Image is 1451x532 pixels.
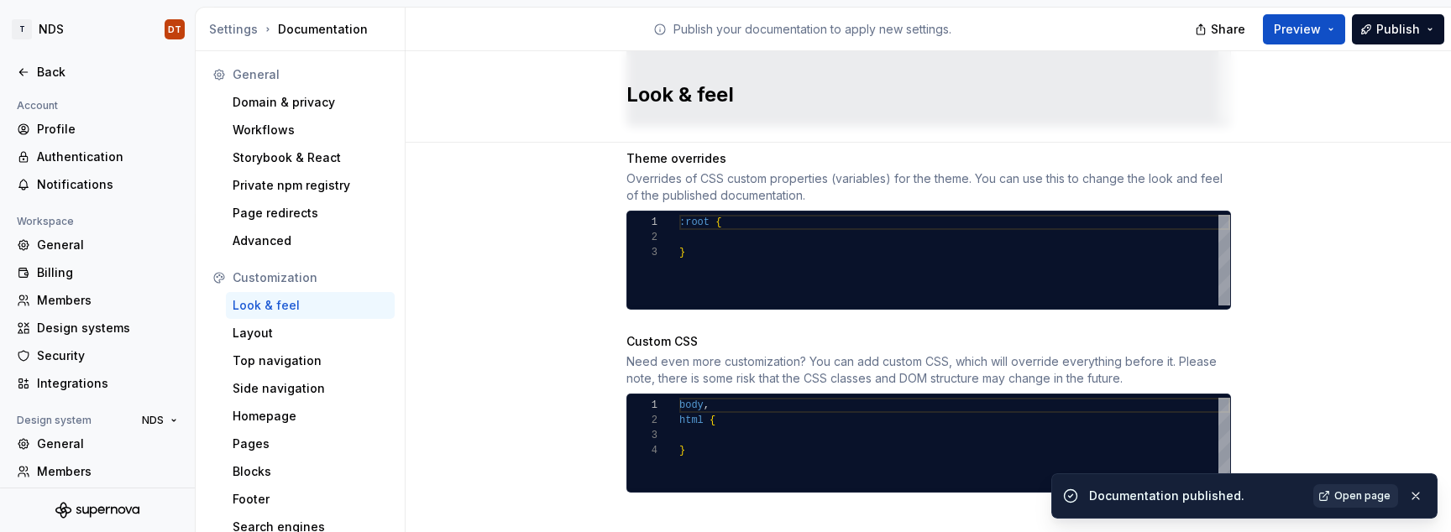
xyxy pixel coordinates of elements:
[226,347,395,374] a: Top navigation
[233,463,388,480] div: Blocks
[168,23,181,36] div: DT
[679,216,710,228] span: :root
[627,428,657,443] div: 3
[37,149,178,165] div: Authentication
[39,21,64,38] div: NDS
[226,117,395,143] a: Workflows
[10,143,185,170] a: Authentication
[37,436,178,452] div: General
[626,170,1231,204] div: Overrides of CSS custom properties (variables) for the theme. You can use this to change the look...
[226,144,395,171] a: Storybook & React
[226,458,395,485] a: Blocks
[627,413,657,428] div: 2
[679,399,704,411] span: body
[226,486,395,513] a: Footer
[37,64,178,81] div: Back
[10,59,185,86] a: Back
[10,96,65,116] div: Account
[710,415,715,426] span: {
[10,458,185,485] a: Members
[3,11,191,48] button: TNDSDT
[226,227,395,254] a: Advanced
[226,292,395,319] a: Look & feel
[233,325,388,342] div: Layout
[233,205,388,222] div: Page redirects
[10,287,185,314] a: Members
[233,149,388,166] div: Storybook & React
[10,315,185,342] a: Design systems
[226,89,395,116] a: Domain & privacy
[209,21,398,38] div: Documentation
[233,66,388,83] div: General
[226,430,395,457] a: Pages
[233,297,388,314] div: Look & feel
[12,19,32,39] div: T
[673,21,951,38] p: Publish your documentation to apply new settings.
[226,200,395,227] a: Page redirects
[679,415,704,426] span: html
[233,122,388,138] div: Workflows
[10,486,185,513] a: Versions
[10,116,185,143] a: Profile
[226,172,395,199] a: Private npm registry
[715,216,721,228] span: {
[1211,21,1245,38] span: Share
[37,176,178,193] div: Notifications
[37,320,178,336] div: Design systems
[627,230,657,245] div: 2
[233,491,388,508] div: Footer
[10,211,81,232] div: Workspace
[37,292,178,309] div: Members
[10,370,185,397] a: Integrations
[209,21,258,38] button: Settings
[226,403,395,430] a: Homepage
[627,245,657,260] div: 3
[233,436,388,452] div: Pages
[10,171,185,198] a: Notifications
[55,502,139,519] svg: Supernova Logo
[626,333,1231,350] div: Custom CSS
[10,342,185,369] a: Security
[37,375,178,392] div: Integrations
[626,81,1211,108] h2: Look & feel
[37,237,178,253] div: General
[10,430,185,457] a: General
[37,121,178,138] div: Profile
[233,94,388,111] div: Domain & privacy
[142,414,164,427] span: NDS
[679,445,685,456] span: }
[703,399,709,411] span: ,
[10,259,185,286] a: Billing
[627,443,657,458] div: 4
[10,232,185,258] a: General
[1089,488,1303,504] div: Documentation published.
[1186,14,1256,44] button: Share
[626,353,1231,387] div: Need even more customization? You can add custom CSS, which will override everything before it. P...
[1352,14,1444,44] button: Publish
[233,408,388,425] div: Homepage
[226,375,395,402] a: Side navigation
[679,247,685,258] span: }
[233,232,388,249] div: Advanced
[627,398,657,413] div: 1
[10,410,98,430] div: Design system
[233,352,388,369] div: Top navigation
[627,215,657,230] div: 1
[233,269,388,286] div: Customization
[1376,21,1420,38] span: Publish
[1313,484,1398,508] a: Open page
[1334,489,1391,503] span: Open page
[1263,14,1345,44] button: Preview
[37,463,178,480] div: Members
[1274,21,1321,38] span: Preview
[233,177,388,194] div: Private npm registry
[37,264,178,281] div: Billing
[626,150,1231,167] div: Theme overrides
[226,320,395,347] a: Layout
[233,380,388,397] div: Side navigation
[37,347,178,364] div: Security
